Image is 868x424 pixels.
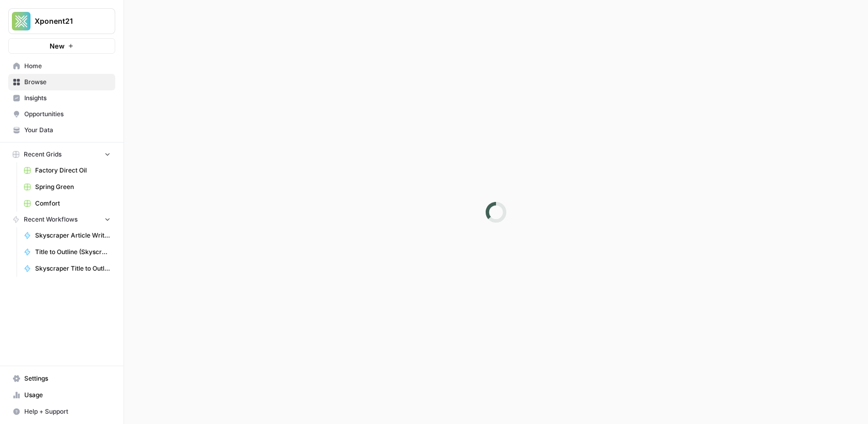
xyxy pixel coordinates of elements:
a: Browse [8,74,115,90]
a: Comfort [19,195,115,212]
span: Help + Support [24,407,111,416]
button: Recent Grids [8,147,115,162]
button: New [8,38,115,54]
a: Insights [8,90,115,106]
img: Xponent21 Logo [12,12,30,30]
span: Spring Green [35,182,111,192]
a: Title to Outline (Skyscraper Test) [19,244,115,260]
span: Insights [24,93,111,103]
button: Help + Support [8,403,115,420]
span: New [50,41,65,51]
span: Home [24,61,111,71]
a: Skyscraper Title to Outline [19,260,115,277]
span: Opportunities [24,109,111,119]
a: Spring Green [19,179,115,195]
a: Settings [8,370,115,387]
span: Xponent21 [35,16,97,26]
span: Recent Grids [24,150,61,159]
a: Skyscraper Article Writer (Opus LLM Test) [19,227,115,244]
span: Factory Direct Oil [35,166,111,175]
span: Skyscraper Title to Outline [35,264,111,273]
button: Workspace: Xponent21 [8,8,115,34]
span: Settings [24,374,111,383]
span: Usage [24,390,111,400]
span: Recent Workflows [24,215,78,224]
span: Title to Outline (Skyscraper Test) [35,247,111,257]
a: Factory Direct Oil [19,162,115,179]
a: Your Data [8,122,115,138]
button: Recent Workflows [8,212,115,227]
span: Comfort [35,199,111,208]
a: Home [8,58,115,74]
span: Your Data [24,125,111,135]
span: Browse [24,77,111,87]
a: Usage [8,387,115,403]
a: Opportunities [8,106,115,122]
span: Skyscraper Article Writer (Opus LLM Test) [35,231,111,240]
